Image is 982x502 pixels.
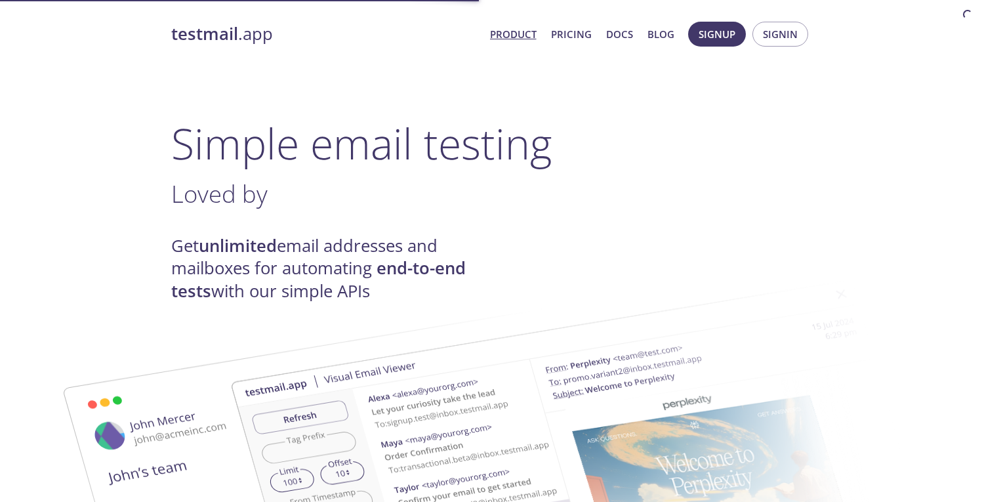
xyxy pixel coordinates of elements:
button: Signup [688,22,746,47]
h4: Get email addresses and mailboxes for automating with our simple APIs [171,235,491,303]
button: Signin [752,22,808,47]
a: Docs [606,26,633,43]
strong: end-to-end tests [171,257,466,302]
a: testmail.app [171,23,480,45]
strong: testmail [171,22,238,45]
strong: unlimited [199,234,277,257]
span: Signin [763,26,798,43]
a: Blog [647,26,674,43]
h1: Simple email testing [171,118,811,169]
span: Signup [699,26,735,43]
a: Pricing [551,26,592,43]
a: Product [490,26,537,43]
span: Loved by [171,177,268,210]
